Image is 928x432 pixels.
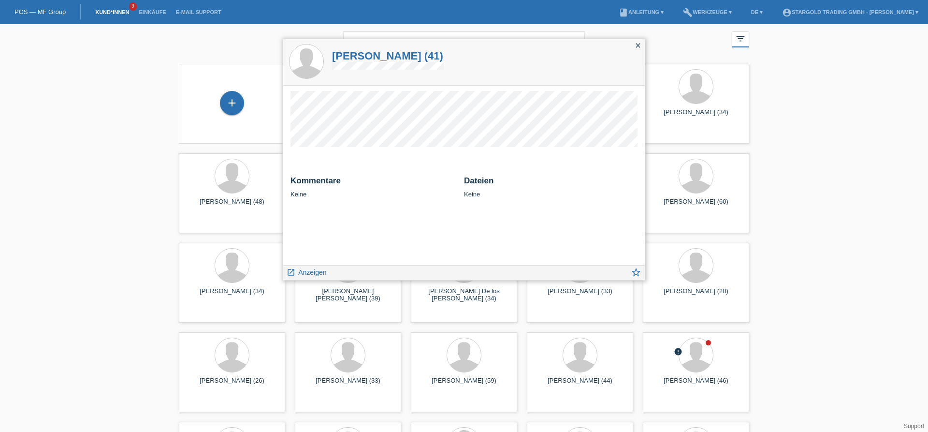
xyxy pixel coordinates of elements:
a: buildWerkzeuge ▾ [678,9,737,15]
h2: Kommentare [290,176,457,191]
div: [PERSON_NAME] [PERSON_NAME] (39) [303,287,393,303]
span: 9 [129,2,137,11]
div: [PERSON_NAME] (20) [651,287,741,303]
i: filter_list [735,33,746,44]
i: build [683,8,693,17]
div: [PERSON_NAME] De los [PERSON_NAME] (34) [419,287,509,303]
a: DE ▾ [746,9,768,15]
div: Unbestätigt, in Bearbeitung [674,347,682,358]
a: [PERSON_NAME] (41) [332,50,444,62]
div: [PERSON_NAME] (33) [303,377,393,392]
a: star_border [631,268,641,280]
a: E-Mail Support [171,9,226,15]
div: [PERSON_NAME] (46) [651,377,741,392]
div: [PERSON_NAME] (60) [651,198,741,213]
a: bookAnleitung ▾ [614,9,668,15]
i: launch [287,268,295,277]
a: Kund*innen [90,9,134,15]
a: POS — MF Group [14,8,66,15]
div: [PERSON_NAME] (44) [535,377,625,392]
div: [PERSON_NAME] (48) [187,198,277,213]
h2: Dateien [464,176,638,191]
div: Kund*in hinzufügen [220,95,244,111]
div: [PERSON_NAME] (33) [535,287,625,303]
a: launch Anzeigen [287,266,327,278]
input: Suche... [343,31,585,54]
div: [PERSON_NAME] (59) [419,377,509,392]
div: [PERSON_NAME] (26) [187,377,277,392]
i: error [674,347,682,356]
div: [PERSON_NAME] (34) [651,108,741,124]
i: close [634,42,642,49]
i: account_circle [782,8,792,17]
i: star_border [631,267,641,278]
div: Keine [464,176,638,198]
a: account_circleStargold Trading GmbH - [PERSON_NAME] ▾ [777,9,923,15]
a: Einkäufe [134,9,171,15]
i: book [619,8,628,17]
a: Support [904,423,924,430]
div: [PERSON_NAME] (34) [187,287,277,303]
div: Keine [290,176,457,198]
span: Anzeigen [298,268,326,276]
